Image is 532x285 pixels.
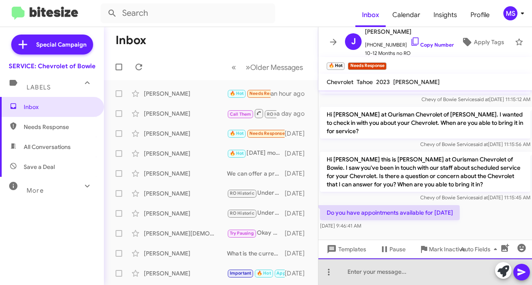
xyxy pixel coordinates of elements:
span: 🔥 Hot [257,270,271,276]
div: Understood. I see that we have strictly changed the engine oil in the past. There are multiple th... [227,208,285,218]
h1: Inbox [116,34,146,47]
span: Mark Inactive [429,242,465,257]
div: [PERSON_NAME] [144,149,227,158]
button: Templates [318,242,373,257]
p: Do you have appointments available for [DATE] [320,205,460,220]
div: MS [503,6,517,20]
p: Hi [PERSON_NAME] this is [PERSON_NAME] at Ourisman Chevrolet of Bowie. I saw you've been in touch... [320,152,530,192]
div: [PERSON_NAME][DEMOGRAPHIC_DATA] [144,229,227,238]
span: Chevy of Bowie Service [DATE] 11:15:45 AM [420,194,530,201]
span: said at [475,96,489,102]
div: Do you have appointments available for [DATE] [227,89,271,98]
button: Mark Inactive [412,242,472,257]
span: Apply Tags [474,35,504,50]
input: Search [101,3,275,23]
span: 🔥 Hot [230,151,244,156]
span: said at [473,141,488,147]
span: [PERSON_NAME] [393,78,440,86]
span: Call Them [230,112,251,117]
span: Important [230,270,251,276]
a: Insights [427,3,464,27]
small: Needs Response [348,62,386,70]
span: Special Campaign [36,40,86,49]
button: Previous [227,59,241,76]
span: « [232,62,236,72]
div: [DATE] [285,169,311,178]
small: 🔥 Hot [327,62,345,70]
span: RO Historic [230,211,254,216]
div: No worries! What day would you like to reschedule to? [227,268,285,278]
span: All Conversations [24,143,71,151]
span: Templates [325,242,366,257]
div: [PERSON_NAME] [144,169,227,178]
div: a day ago [276,109,311,118]
span: Inbox [24,103,94,111]
span: Needs Response [24,123,94,131]
span: 10-12 Months no RO [365,49,454,57]
button: Apply Tags [454,35,511,50]
div: Understood. Thanks. [227,188,285,198]
a: Special Campaign [11,35,93,55]
span: [PERSON_NAME] [365,27,454,37]
span: RO Historic [230,191,254,196]
div: [DATE] [285,229,311,238]
a: Inbox [355,3,386,27]
a: Calendar [386,3,427,27]
div: [PERSON_NAME] [144,129,227,138]
span: Tahoe [357,78,373,86]
span: Pause [389,242,406,257]
div: [DATE] morning and I need an oil change. [227,149,285,158]
div: What is the current mileage on the vehicle? It could be a tire rotation, and cabin air filter. [227,249,285,258]
span: Appointment Set [276,270,313,276]
div: [DATE] [285,209,311,218]
div: We can offer a professionally trained technician to service the vehicle, as well as a vin log sea... [227,169,285,178]
span: Try Pausing [230,230,254,236]
span: Labels [27,84,51,91]
div: an hour ago [271,89,311,98]
div: [PERSON_NAME] [144,209,227,218]
div: [DATE] [285,149,311,158]
nav: Page navigation example [227,59,308,76]
div: Oil change coupon 😁 [227,129,285,138]
button: Auto Fields [454,242,507,257]
div: [DATE] [285,249,311,258]
button: Next [241,59,308,76]
span: J [351,35,356,48]
div: SERVICE: Chevrolet of Bowie [9,62,96,70]
span: 🔥 Hot [230,91,244,96]
span: [PHONE_NUMBER] [365,37,454,49]
span: Auto Fields [461,242,500,257]
div: [PERSON_NAME] [144,89,227,98]
span: Needs Response [249,91,285,96]
span: » [246,62,250,72]
div: [DATE] [285,269,311,278]
a: Copy Number [410,42,454,48]
div: [PERSON_NAME] [144,269,227,278]
span: Chevrolet [327,78,353,86]
div: Okay great. Let us know once its down to 10% or less and we can schedule an appointment. [227,228,285,238]
span: Save a Deal [24,163,55,171]
span: [DATE] 9:46:41 AM [320,223,361,229]
div: [PERSON_NAME] [144,109,227,118]
span: 🔥 Hot [230,131,244,136]
div: Okay, thanks. Do you have an opening for [DATE]? [227,108,276,119]
span: More [27,187,44,194]
span: Chevy of Bowie Service [DATE] 11:15:12 AM [421,96,530,102]
span: said at [473,194,488,201]
div: [PERSON_NAME] [144,249,227,258]
span: Older Messages [250,63,303,72]
a: Profile [464,3,496,27]
div: [DATE] [285,129,311,138]
button: MS [496,6,523,20]
span: 2023 [376,78,390,86]
div: [DATE] [285,189,311,198]
span: Needs Response [249,131,285,136]
div: [PERSON_NAME] [144,189,227,198]
span: Chevy of Bowie Service [DATE] 11:15:56 AM [420,141,530,147]
span: RO Historic [267,112,291,117]
p: Hi [PERSON_NAME] at Ourisman Chevrolet of [PERSON_NAME]. I wanted to check in with you about your... [320,107,530,139]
